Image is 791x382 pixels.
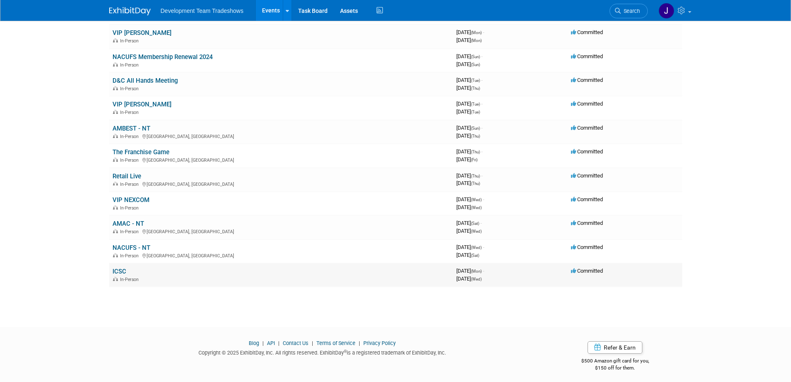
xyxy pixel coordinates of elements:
span: [DATE] [456,204,482,210]
div: [GEOGRAPHIC_DATA], [GEOGRAPHIC_DATA] [113,252,450,259]
span: | [276,340,282,346]
span: Committed [571,125,603,131]
span: [DATE] [456,61,480,67]
span: (Tue) [471,78,480,83]
a: API [267,340,275,346]
span: (Sat) [471,221,479,226]
span: Committed [571,101,603,107]
span: - [483,244,484,250]
a: VIP NEXCOM [113,196,149,204]
a: The Franchise Game [113,148,169,156]
span: (Thu) [471,150,480,154]
span: In-Person [120,229,141,234]
span: - [483,196,484,202]
span: - [481,53,482,59]
img: In-Person Event [113,110,118,114]
span: Committed [571,173,603,179]
div: Copyright © 2025 ExhibitDay, Inc. All rights reserved. ExhibitDay is a registered trademark of Ex... [109,347,536,357]
span: (Thu) [471,174,480,178]
span: [DATE] [456,156,478,163]
a: Privacy Policy [363,340,396,346]
span: [DATE] [456,133,480,139]
span: (Wed) [471,205,482,210]
img: In-Person Event [113,134,118,138]
img: In-Person Event [113,158,118,162]
span: In-Person [120,38,141,44]
img: In-Person Event [113,253,118,257]
span: (Wed) [471,245,482,250]
a: AMBEST - NT [113,125,150,132]
span: Committed [571,268,603,274]
a: NACUFS Membership Renewal 2024 [113,53,213,61]
img: Jennifer Todd [659,3,674,19]
span: In-Person [120,86,141,91]
img: ExhibitDay [109,7,151,15]
span: (Sun) [471,62,480,67]
a: VIP [PERSON_NAME] [113,101,171,108]
span: - [481,101,482,107]
sup: ® [344,349,347,354]
span: Committed [571,77,603,83]
span: [DATE] [456,252,479,258]
span: In-Person [120,253,141,259]
span: [DATE] [456,276,482,282]
span: (Thu) [471,181,480,186]
span: (Thu) [471,134,480,138]
span: | [260,340,266,346]
div: [GEOGRAPHIC_DATA], [GEOGRAPHIC_DATA] [113,156,450,163]
span: Search [621,8,640,14]
span: In-Person [120,110,141,115]
span: In-Person [120,182,141,187]
span: | [310,340,315,346]
a: VIP [PERSON_NAME] [113,29,171,37]
span: In-Person [120,62,141,68]
span: [DATE] [456,268,484,274]
span: [DATE] [456,220,482,226]
img: In-Person Event [113,86,118,90]
span: - [481,77,482,83]
span: [DATE] [456,173,482,179]
a: Terms of Service [316,340,355,346]
span: - [480,220,482,226]
span: In-Person [120,158,141,163]
div: [GEOGRAPHIC_DATA], [GEOGRAPHIC_DATA] [113,228,450,234]
span: Committed [571,148,603,155]
span: Development Team Tradeshows [161,7,244,14]
a: Contact Us [283,340,309,346]
span: (Fri) [471,158,478,162]
span: - [483,29,484,35]
div: [GEOGRAPHIC_DATA], [GEOGRAPHIC_DATA] [113,133,450,139]
img: In-Person Event [113,205,118,209]
img: In-Person Event [113,62,118,67]
span: (Tue) [471,110,480,114]
img: In-Person Event [113,277,118,281]
span: (Mon) [471,269,482,274]
span: (Mon) [471,30,482,35]
span: In-Person [120,134,141,139]
span: (Wed) [471,229,482,234]
a: ICSC [113,268,126,275]
a: Search [610,4,648,18]
a: Retail Live [113,173,141,180]
span: [DATE] [456,53,482,59]
span: (Sun) [471,126,480,131]
img: In-Person Event [113,229,118,233]
span: [DATE] [456,148,482,155]
span: (Sat) [471,253,479,258]
span: - [483,268,484,274]
span: (Sun) [471,54,480,59]
span: (Mon) [471,38,482,43]
a: Blog [249,340,259,346]
span: In-Person [120,205,141,211]
span: [DATE] [456,85,480,91]
span: [DATE] [456,228,482,234]
span: In-Person [120,277,141,282]
a: AMAC - NT [113,220,144,227]
span: [DATE] [456,108,480,115]
a: Refer & Earn [588,341,642,354]
span: Committed [571,53,603,59]
a: D&C All Hands Meeting [113,77,178,84]
a: NACUFS - NT [113,244,150,251]
div: $500 Amazon gift card for you, [548,352,682,371]
div: [GEOGRAPHIC_DATA], [GEOGRAPHIC_DATA] [113,180,450,187]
